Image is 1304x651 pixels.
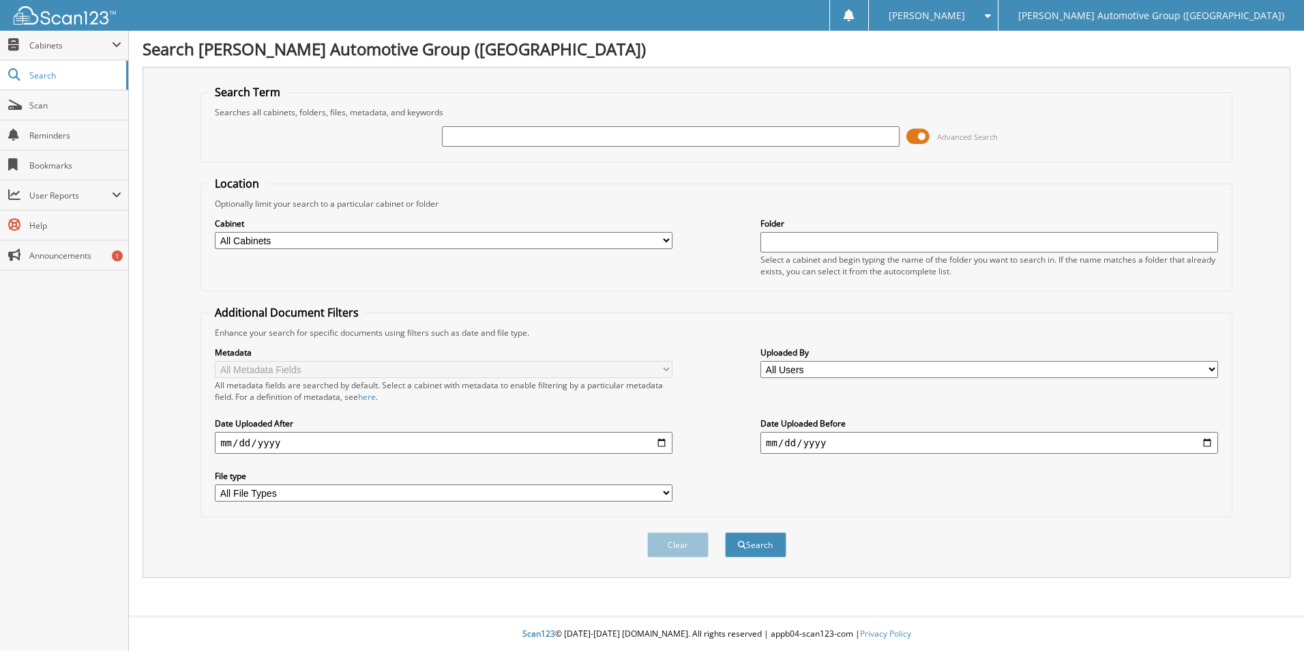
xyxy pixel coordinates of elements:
[215,218,672,229] label: Cabinet
[1018,12,1284,20] span: [PERSON_NAME] Automotive Group ([GEOGRAPHIC_DATA])
[760,347,1218,358] label: Uploaded By
[208,85,287,100] legend: Search Term
[29,130,121,141] span: Reminders
[29,160,121,171] span: Bookmarks
[937,132,998,142] span: Advanced Search
[29,40,112,51] span: Cabinets
[760,432,1218,454] input: end
[112,250,123,261] div: 1
[215,418,672,429] label: Date Uploaded After
[860,628,911,639] a: Privacy Policy
[522,628,555,639] span: Scan123
[208,106,1225,118] div: Searches all cabinets, folders, files, metadata, and keywords
[208,327,1225,338] div: Enhance your search for specific documents using filters such as date and file type.
[215,347,672,358] label: Metadata
[215,432,672,454] input: start
[208,305,366,320] legend: Additional Document Filters
[215,470,672,482] label: File type
[14,6,116,25] img: scan123-logo-white.svg
[29,100,121,111] span: Scan
[760,218,1218,229] label: Folder
[760,418,1218,429] label: Date Uploaded Before
[208,176,266,191] legend: Location
[29,190,112,201] span: User Reports
[647,532,709,558] button: Clear
[29,250,121,261] span: Announcements
[29,220,121,231] span: Help
[215,379,672,403] div: All metadata fields are searched by default. Select a cabinet with metadata to enable filtering b...
[358,391,376,403] a: here
[143,38,1290,60] h1: Search [PERSON_NAME] Automotive Group ([GEOGRAPHIC_DATA])
[29,70,119,81] span: Search
[760,254,1218,277] div: Select a cabinet and begin typing the name of the folder you want to search in. If the name match...
[725,532,786,558] button: Search
[889,12,965,20] span: [PERSON_NAME]
[129,618,1304,651] div: © [DATE]-[DATE] [DOMAIN_NAME]. All rights reserved | appb04-scan123-com |
[208,198,1225,209] div: Optionally limit your search to a particular cabinet or folder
